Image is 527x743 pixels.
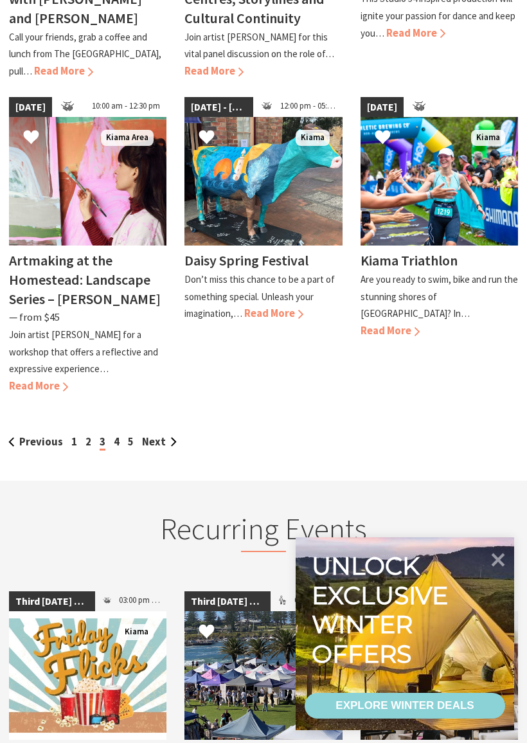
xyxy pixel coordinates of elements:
img: Dairy Cow Art [184,117,342,246]
img: Kiama Seaside Market [184,611,342,740]
span: [DATE] [361,97,404,118]
a: 4 [114,435,120,449]
span: Read More [244,307,303,320]
span: 09:00 am - 03:00 pm [288,591,343,612]
button: Click to Favourite Kiama Triathlon [362,116,404,161]
span: Kiama [296,130,330,146]
img: Artist holds paint brush whilst standing with several artworks behind her [9,117,166,246]
p: Join artist [PERSON_NAME] for a workshop that offers a reflective and expressive experience… [9,328,158,375]
span: Read More [184,64,244,78]
img: kiamatriathlon [361,117,518,246]
span: Kiama [120,624,154,640]
p: Call your friends, grab a coffee and lunch from The [GEOGRAPHIC_DATA], pull… [9,31,161,77]
span: Read More [9,379,68,393]
a: 1 [71,435,77,449]
h4: Artmaking at the Homestead: Landscape Series – [PERSON_NAME] [9,251,161,307]
a: [DATE] kiamatriathlon Kiama Kiama Triathlon Are you ready to swim, bike and run the stunning shor... [361,97,518,395]
span: 12:00 pm - 05:00 pm [274,97,342,118]
button: Click to Favourite Kiama Seaside Markets [186,611,228,655]
span: Third [DATE] of the Month [184,591,271,612]
h2: Recurring Events [93,510,434,552]
a: [DATE] - [DATE] 12:00 pm - 05:00 pm Dairy Cow Art Kiama Daisy Spring Festival Don’t miss this cha... [184,97,342,395]
button: Click to Favourite Artmaking at the Homestead: Landscape Series – Amber Hearn [10,116,52,161]
span: 3 [100,435,105,451]
span: Read More [34,64,93,78]
span: 10:00 am - 12:30 pm [85,97,166,118]
span: [DATE] - [DATE] [184,97,253,118]
a: EXPLORE WINTER DEALS [305,693,505,719]
p: Join artist [PERSON_NAME] for this vital panel discussion on the role of… [184,31,334,60]
span: Kiama [471,130,505,146]
div: EXPLORE WINTER DEALS [335,693,474,719]
a: Next [142,435,177,449]
div: Unlock exclusive winter offers [312,551,454,668]
a: [DATE] 10:00 am - 12:30 pm Artist holds paint brush whilst standing with several artworks behind ... [9,97,166,395]
span: [DATE] [9,97,52,118]
h4: Daisy Spring Festival [184,251,308,269]
button: Click to Favourite Daisy Spring Festival [186,116,228,161]
span: Read More [361,324,420,337]
a: 2 [85,435,91,449]
p: Are you ready to swim, bike and run the stunning shores of [GEOGRAPHIC_DATA]? In… [361,273,518,319]
button: Click to Favourite Friday Flicks at Kiama Library [10,611,52,655]
span: Read More [386,26,445,40]
span: Third [DATE] of the Month [9,591,95,612]
a: 5 [128,435,134,449]
span: ⁠— from $45 [9,310,60,324]
h4: Kiama Triathlon [361,251,458,269]
a: Previous [8,435,63,449]
span: 03:00 pm - 05:00 pm [112,591,167,612]
span: Kiama Area [101,130,154,146]
p: Don’t miss this chance to be a part of something special. Unleash your imagination,… [184,273,335,319]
